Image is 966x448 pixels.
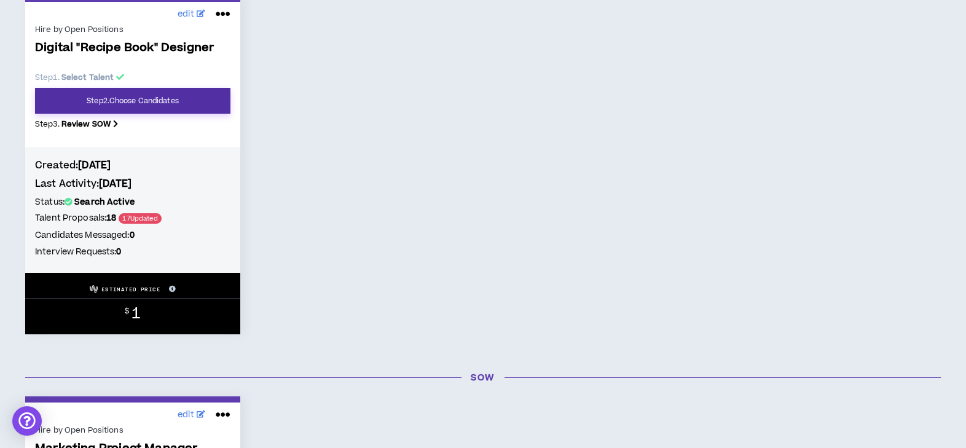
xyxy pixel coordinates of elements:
b: 18 [106,212,116,224]
span: 17 Updated [119,213,161,224]
sup: $ [125,306,129,316]
div: Hire by Open Positions [35,425,230,436]
b: Review SOW [61,119,111,130]
b: 0 [116,246,121,258]
h5: Candidates Messaged: [35,229,230,242]
span: Digital "Recipe Book" Designer [35,41,230,55]
span: edit [178,8,194,21]
b: [DATE] [78,159,111,172]
h5: Interview Requests: [35,245,230,259]
p: ESTIMATED PRICE [101,286,161,293]
img: Wripple [90,285,98,293]
h4: Last Activity: [35,177,230,191]
a: Step2.Choose Candidates [35,88,230,114]
h3: SOW [16,371,950,384]
h5: Status: [35,195,230,209]
b: 0 [130,229,135,242]
div: Open Intercom Messenger [12,406,42,436]
a: edit [175,5,208,24]
b: [DATE] [99,177,132,191]
span: 1 [132,303,141,324]
a: edit [175,406,208,425]
h4: Created: [35,159,230,172]
p: Step 3 . [35,119,230,130]
div: Hire by Open Positions [35,24,230,35]
b: Select Talent [61,72,114,83]
p: Step 1 . [35,72,230,83]
b: Search Active [74,196,135,208]
span: edit [178,409,194,422]
h5: Talent Proposals: [35,211,230,226]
